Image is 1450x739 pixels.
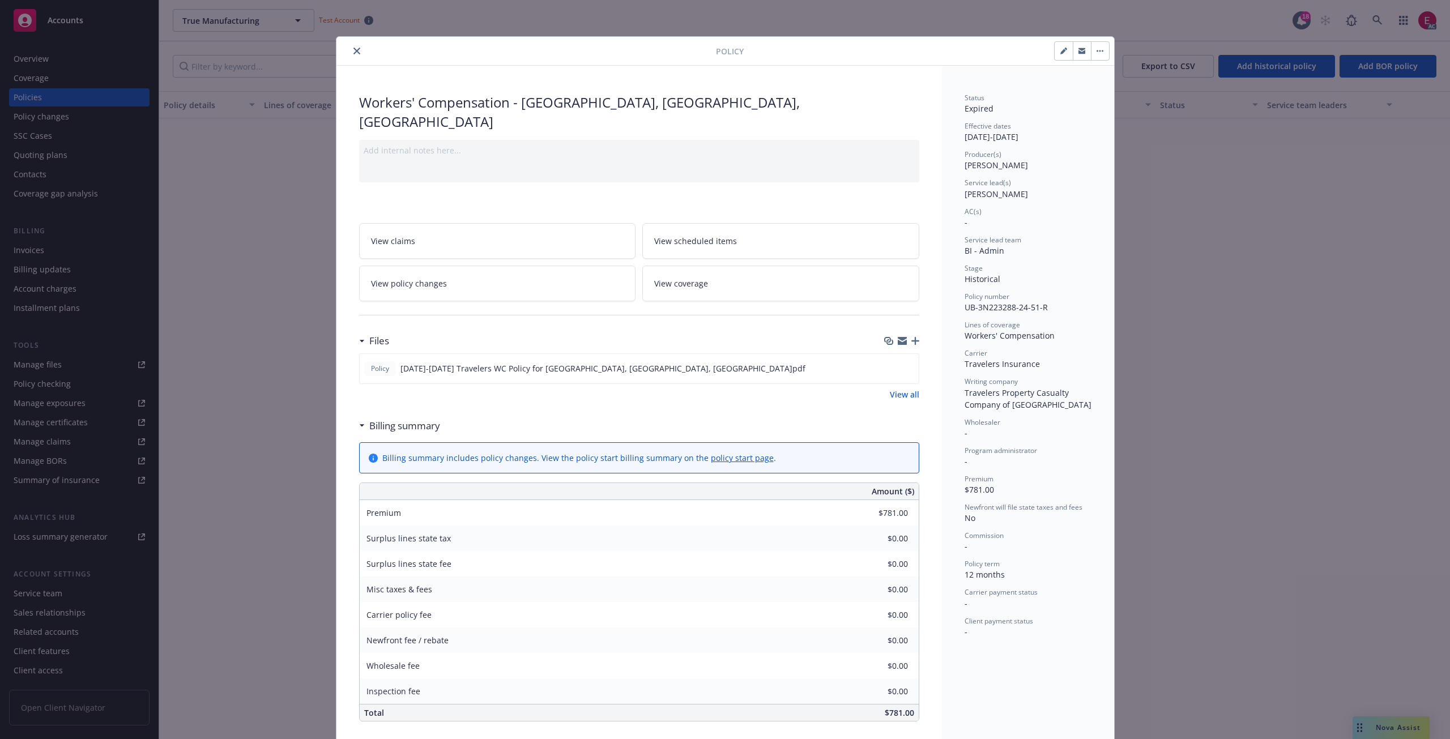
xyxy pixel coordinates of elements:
span: Carrier [965,348,987,358]
span: Stage [965,263,983,273]
span: Carrier policy fee [366,609,432,620]
h3: Billing summary [369,418,440,433]
input: 0.00 [841,632,915,649]
div: [DATE] - [DATE] [965,121,1091,143]
div: Workers' Compensation - [GEOGRAPHIC_DATA], [GEOGRAPHIC_DATA], [GEOGRAPHIC_DATA] [359,93,919,131]
span: Total [364,707,384,718]
a: View all [890,388,919,400]
span: Policy number [965,292,1009,301]
span: View scheduled items [654,235,737,247]
div: Workers' Compensation [965,330,1091,341]
div: Add internal notes here... [364,144,915,156]
button: preview file [904,362,914,374]
span: BI - Admin [965,245,1004,256]
a: View claims [359,223,636,259]
div: Files [359,334,389,348]
span: Historical [965,274,1000,284]
span: Producer(s) [965,149,1001,159]
span: Status [965,93,984,102]
span: Travelers Insurance [965,358,1040,369]
span: Writing company [965,377,1018,386]
span: [DATE]-[DATE] Travelers WC Policy for [GEOGRAPHIC_DATA], [GEOGRAPHIC_DATA], [GEOGRAPHIC_DATA]pdf [400,362,805,374]
input: 0.00 [841,657,915,674]
span: - [965,598,967,609]
span: Inspection fee [366,686,420,697]
span: [PERSON_NAME] [965,189,1028,199]
a: View policy changes [359,266,636,301]
span: - [965,217,967,228]
input: 0.00 [841,530,915,547]
span: Program administrator [965,446,1037,455]
span: View policy changes [371,277,447,289]
span: Policy [369,364,391,374]
span: Policy term [965,559,1000,569]
div: Billing summary [359,418,440,433]
input: 0.00 [841,606,915,623]
span: Newfront will file state taxes and fees [965,502,1082,512]
input: 0.00 [841,556,915,573]
input: 0.00 [841,505,915,522]
button: close [350,44,364,58]
span: Service lead team [965,235,1021,245]
span: Surplus lines state tax [366,533,451,544]
span: Amount ($) [872,485,914,497]
span: UB-3N223288-24-51-R [965,302,1048,313]
span: View coverage [654,277,708,289]
span: Effective dates [965,121,1011,131]
a: View scheduled items [642,223,919,259]
span: Surplus lines state fee [366,558,451,569]
span: Misc taxes & fees [366,584,432,595]
button: download file [886,362,895,374]
a: View coverage [642,266,919,301]
span: Client payment status [965,616,1033,626]
input: 0.00 [841,581,915,598]
span: Carrier payment status [965,587,1038,597]
span: Lines of coverage [965,320,1020,330]
span: Service lead(s) [965,178,1011,187]
span: Travelers Property Casualty Company of [GEOGRAPHIC_DATA] [965,387,1091,410]
span: View claims [371,235,415,247]
span: AC(s) [965,207,982,216]
span: Expired [965,103,993,114]
span: - [965,626,967,637]
a: policy start page [711,452,774,463]
span: $781.00 [885,707,914,718]
span: Premium [965,474,993,484]
span: 12 months [965,569,1005,580]
span: [PERSON_NAME] [965,160,1028,170]
div: Billing summary includes policy changes. View the policy start billing summary on the . [382,452,776,464]
span: Newfront fee / rebate [366,635,449,646]
span: Premium [366,507,401,518]
span: Wholesaler [965,417,1000,427]
span: Policy [716,45,744,57]
input: 0.00 [841,683,915,700]
span: - [965,456,967,467]
h3: Files [369,334,389,348]
span: No [965,512,975,523]
span: $781.00 [965,484,994,495]
span: - [965,541,967,552]
span: Commission [965,531,1004,540]
span: - [965,428,967,438]
span: Wholesale fee [366,660,420,671]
